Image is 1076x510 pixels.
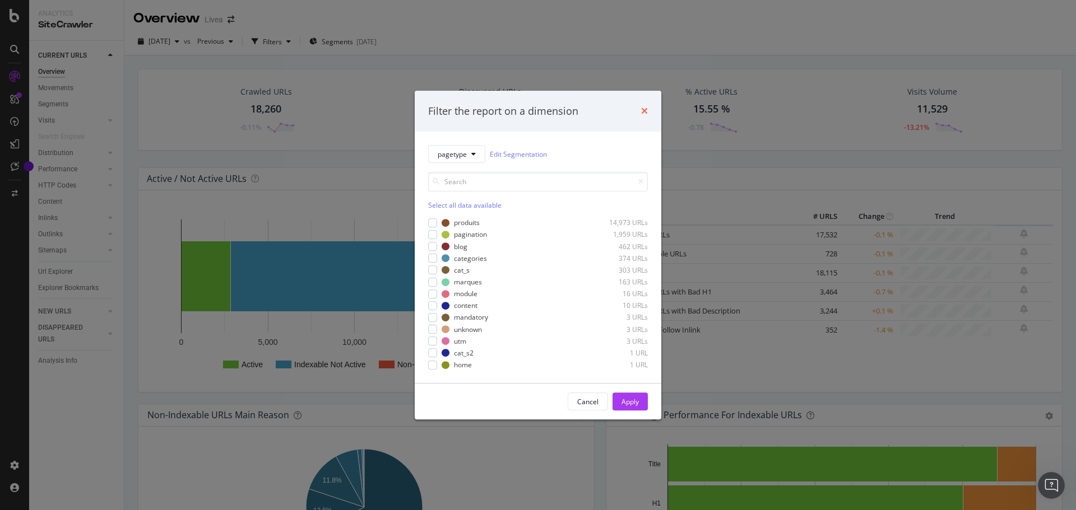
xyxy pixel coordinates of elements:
[568,392,608,410] button: Cancel
[613,392,648,410] button: Apply
[1038,472,1065,499] iframe: Intercom live chat
[593,277,648,287] div: 163 URLs
[593,360,648,369] div: 1 URL
[593,230,648,240] div: 1,959 URLs
[454,289,477,298] div: module
[428,172,648,191] input: Search
[593,218,648,228] div: 14,973 URLs
[593,325,648,334] div: 3 URLs
[454,325,482,334] div: unknown
[622,397,639,406] div: Apply
[454,277,482,287] div: marques
[593,313,648,322] div: 3 URLs
[428,145,485,163] button: pagetype
[593,289,648,298] div: 16 URLs
[593,301,648,310] div: 10 URLs
[454,265,470,275] div: cat_s
[415,91,661,420] div: modal
[454,360,472,369] div: home
[593,265,648,275] div: 303 URLs
[490,148,547,160] a: Edit Segmentation
[454,242,467,251] div: blog
[577,397,599,406] div: Cancel
[438,149,467,159] span: pagetype
[454,254,487,263] div: categories
[454,218,480,228] div: produits
[593,254,648,263] div: 374 URLs
[454,230,487,240] div: pagination
[454,301,477,310] div: content
[454,313,488,322] div: mandatory
[593,336,648,346] div: 3 URLs
[454,348,474,358] div: cat_s2
[428,200,648,210] div: Select all data available
[593,348,648,358] div: 1 URL
[641,104,648,119] div: times
[428,104,578,119] div: Filter the report on a dimension
[593,242,648,251] div: 462 URLs
[454,336,466,346] div: utm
